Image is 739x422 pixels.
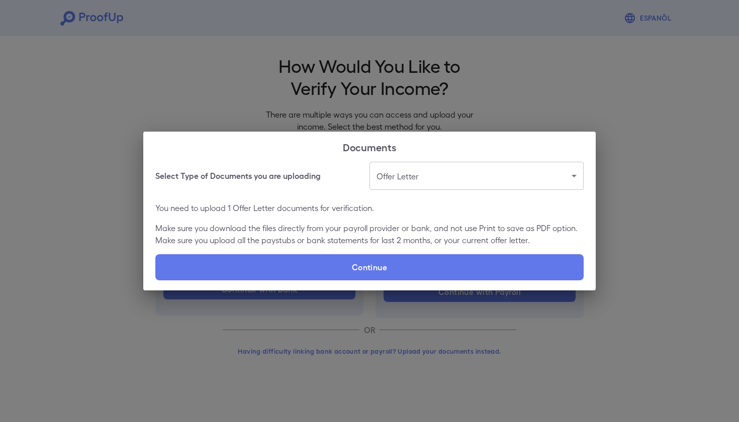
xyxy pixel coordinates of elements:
p: Make sure you download the files directly from your payroll provider or bank, and not use Print t... [155,222,584,246]
label: Continue [155,254,584,280]
h6: Select Type of Documents you are uploading [155,170,321,182]
div: Offer Letter [369,162,584,190]
p: You need to upload 1 Offer Letter documents for verification. [155,202,584,214]
h2: Documents [143,132,596,162]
